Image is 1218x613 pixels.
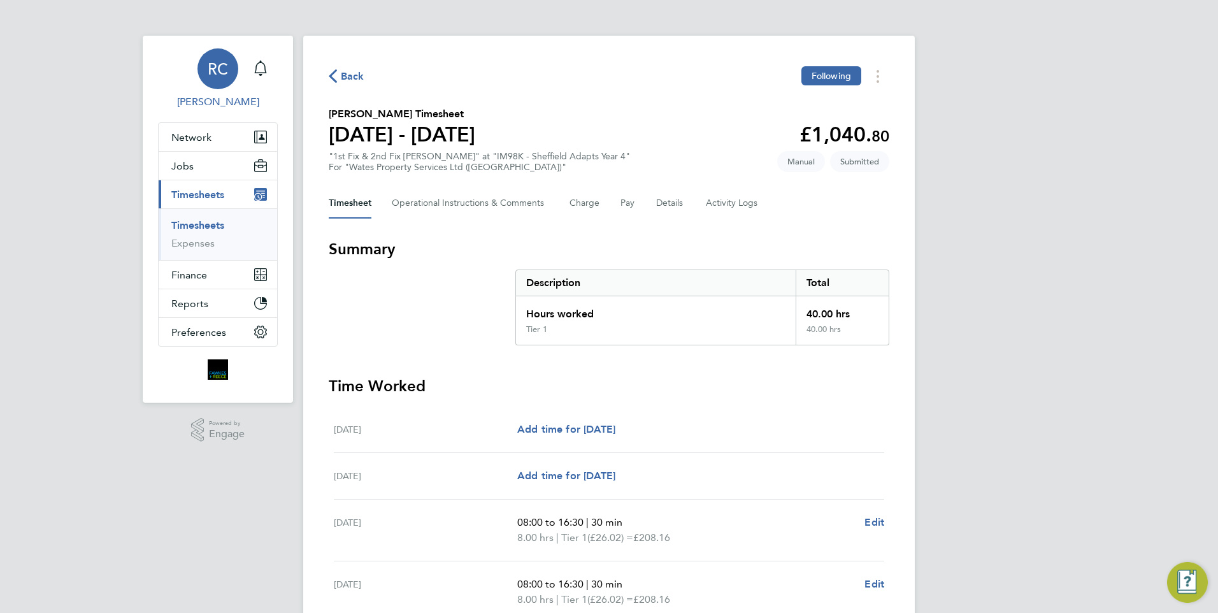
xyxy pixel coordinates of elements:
a: Add time for [DATE] [517,468,615,484]
button: Network [159,123,277,151]
button: Details [656,188,685,219]
span: Add time for [DATE] [517,470,615,482]
div: [DATE] [334,577,517,607]
span: | [556,531,559,544]
h3: Summary [329,239,889,259]
div: Summary [515,270,889,345]
span: Timesheets [171,189,224,201]
div: [DATE] [334,515,517,545]
img: bromak-logo-retina.png [208,359,228,380]
app-decimal: £1,040. [799,122,889,147]
a: Edit [864,577,884,592]
span: This timesheet was manually created. [777,151,825,172]
span: Finance [171,269,207,281]
div: Description [516,270,796,296]
h2: [PERSON_NAME] Timesheet [329,106,475,122]
div: Hours worked [516,296,796,324]
span: Robyn Clarke [158,94,278,110]
button: Pay [620,188,636,219]
span: | [586,578,589,590]
nav: Main navigation [143,36,293,403]
span: 8.00 hrs [517,593,554,605]
span: Jobs [171,160,194,172]
button: Engage Resource Center [1167,562,1208,603]
span: £208.16 [633,593,670,605]
span: Reports [171,298,208,310]
span: 80 [871,127,889,145]
span: (£26.02) = [587,593,633,605]
div: [DATE] [334,422,517,437]
h3: Time Worked [329,376,889,396]
span: £208.16 [633,531,670,544]
span: Tier 1 [561,592,587,607]
a: Edit [864,515,884,530]
span: 08:00 to 16:30 [517,578,584,590]
span: 08:00 to 16:30 [517,516,584,528]
span: Add time for [DATE] [517,423,615,435]
span: Back [341,69,364,84]
span: RC [208,61,228,77]
span: Edit [864,578,884,590]
span: | [586,516,589,528]
span: Tier 1 [561,530,587,545]
span: Edit [864,516,884,528]
div: "1st Fix & 2nd Fix [PERSON_NAME]" at "IM98K - Sheffield Adapts Year 4" [329,151,630,173]
span: (£26.02) = [587,531,633,544]
a: Add time for [DATE] [517,422,615,437]
h1: [DATE] - [DATE] [329,122,475,147]
a: RC[PERSON_NAME] [158,48,278,110]
button: Timesheets [159,180,277,208]
button: Jobs [159,152,277,180]
button: Timesheet [329,188,371,219]
span: Network [171,131,211,143]
span: Powered by [209,418,245,429]
span: Engage [209,429,245,440]
span: 30 min [591,578,622,590]
div: [DATE] [334,468,517,484]
button: Charge [570,188,600,219]
span: 30 min [591,516,622,528]
a: Expenses [171,237,215,249]
button: Back [329,68,364,84]
div: 40.00 hrs [796,324,889,345]
span: 8.00 hrs [517,531,554,544]
div: Tier 1 [526,324,547,335]
button: Operational Instructions & Comments [392,188,549,219]
span: | [556,593,559,605]
a: Timesheets [171,219,224,231]
div: 40.00 hrs [796,296,889,324]
button: Reports [159,289,277,317]
button: Activity Logs [706,188,759,219]
span: Preferences [171,326,226,338]
a: Powered byEngage [191,418,245,442]
button: Following [801,66,861,85]
button: Preferences [159,318,277,346]
div: Timesheets [159,208,277,260]
button: Finance [159,261,277,289]
a: Go to home page [158,359,278,380]
span: This timesheet is Submitted. [830,151,889,172]
button: Timesheets Menu [866,66,889,86]
div: Total [796,270,889,296]
div: For "Wates Property Services Ltd ([GEOGRAPHIC_DATA])" [329,162,630,173]
span: Following [812,70,851,82]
